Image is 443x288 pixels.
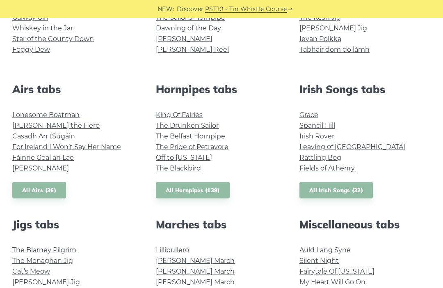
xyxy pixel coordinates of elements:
[299,122,335,129] a: Spancil Hill
[156,164,201,172] a: The Blackbird
[12,257,73,265] a: The Monaghan Jig
[299,154,341,161] a: Rattling Bog
[12,122,100,129] a: [PERSON_NAME] the Hero
[158,5,174,14] span: NEW:
[299,267,374,275] a: Fairytale Of [US_STATE]
[156,267,235,275] a: [PERSON_NAME] March
[299,164,355,172] a: Fields of Athenry
[156,182,230,199] a: All Hornpipes (139)
[205,5,287,14] a: PST10 - Tin Whistle Course
[156,122,219,129] a: The Drunken Sailor
[156,278,235,286] a: [PERSON_NAME] March
[156,83,287,96] h2: Hornpipes tabs
[156,132,225,140] a: The Belfast Hornpipe
[156,24,221,32] a: Dawning of the Day
[299,218,431,231] h2: Miscellaneous tabs
[12,35,94,43] a: Star of the County Down
[12,14,48,21] a: Galway Girl
[156,35,212,43] a: [PERSON_NAME]
[12,218,144,231] h2: Jigs tabs
[299,246,351,254] a: Auld Lang Syne
[299,35,341,43] a: Ievan Polkka
[12,46,50,53] a: Foggy Dew
[156,154,212,161] a: Off to [US_STATE]
[12,164,69,172] a: [PERSON_NAME]
[299,132,334,140] a: Irish Rover
[299,46,370,53] a: Tabhair dom do lámh
[177,5,204,14] span: Discover
[156,143,228,151] a: The Pride of Petravore
[299,143,405,151] a: Leaving of [GEOGRAPHIC_DATA]
[156,257,235,265] a: [PERSON_NAME] March
[299,182,373,199] a: All Irish Songs (32)
[299,111,318,119] a: Grace
[299,257,339,265] a: Silent Night
[12,24,73,32] a: Whiskey in the Jar
[12,83,144,96] h2: Airs tabs
[156,111,203,119] a: King Of Fairies
[12,143,121,151] a: For Ireland I Won’t Say Her Name
[299,278,365,286] a: My Heart Will Go On
[12,132,75,140] a: Casadh An tSúgáin
[299,14,341,21] a: The Kesh Jig
[299,83,431,96] h2: Irish Songs tabs
[156,246,189,254] a: Lillibullero
[299,24,367,32] a: [PERSON_NAME] Jig
[12,154,74,161] a: Fáinne Geal an Lae
[12,182,66,199] a: All Airs (36)
[156,218,287,231] h2: Marches tabs
[156,46,229,53] a: [PERSON_NAME] Reel
[156,14,225,21] a: The Sailor’s Hornpipe
[12,246,76,254] a: The Blarney Pilgrim
[12,111,80,119] a: Lonesome Boatman
[12,267,50,275] a: Cat’s Meow
[12,278,80,286] a: [PERSON_NAME] Jig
